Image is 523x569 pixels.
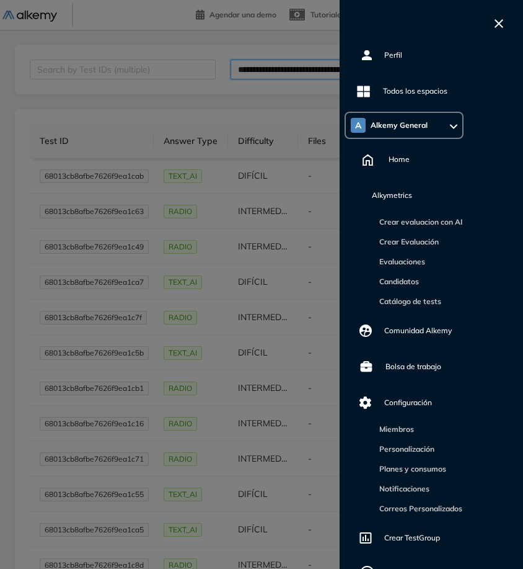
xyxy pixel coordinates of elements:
[374,257,425,266] a: Evaluaciones
[383,86,447,97] span: Todos los espacios
[374,237,439,246] a: Crear Evaluación
[374,297,441,306] a: Catálogo de tests
[372,190,412,201] span: Alkymetrics
[340,40,523,71] a: Perfil
[374,424,414,434] a: Miembros
[374,504,462,513] a: Correos Personalizados
[374,217,462,226] a: Crear evaluacion con AI
[384,397,432,408] span: Configuración
[355,120,361,130] span: A
[374,277,419,286] a: Candidatos
[371,120,428,130] span: Alkemy General
[385,361,441,372] span: Bolsa de trabajo
[374,464,446,473] a: Planes y consumos
[374,484,429,493] a: Notificaciones
[374,444,434,454] a: Personalización
[384,325,452,336] span: Comunidad Alkemy
[389,154,410,165] span: Home
[384,532,440,544] span: Crear TestGroup
[384,50,402,61] span: Perfil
